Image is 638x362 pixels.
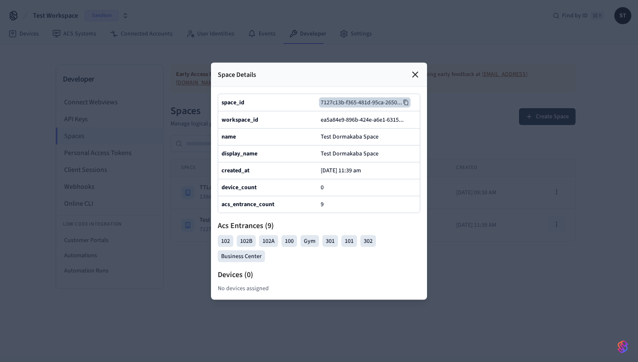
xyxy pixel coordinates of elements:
[321,167,361,174] p: [DATE] 11:39 am
[321,200,324,209] span: 9
[259,235,278,247] div: 102A
[341,235,357,247] div: 101
[222,183,257,192] b: device_count
[218,250,265,262] div: Business Center
[222,115,258,124] b: workspace_id
[218,269,420,280] h2: Devices ( 0 )
[237,235,256,247] div: 102B
[319,114,412,125] button: ea5a84e9-896b-424e-a6e1-6315...
[321,150,378,158] span: Test Dormakaba Space
[281,235,297,247] div: 100
[300,235,319,247] div: Gym
[222,150,257,158] b: display_name
[218,220,420,231] h2: Acs Entrances ( 9 )
[218,69,256,79] p: Space Details
[218,235,233,247] div: 102
[618,340,628,354] img: SeamLogoGradient.69752ec5.svg
[222,200,274,209] b: acs_entrance_count
[360,235,376,247] div: 302
[222,98,244,106] b: space_id
[218,284,269,293] span: No devices assigned
[222,133,236,141] b: name
[222,166,249,175] b: created_at
[319,97,411,107] button: 7127c13b-f365-481d-95ca-2650...
[321,183,324,192] span: 0
[321,133,378,141] span: Test Dormakaba Space
[322,235,338,247] div: 301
